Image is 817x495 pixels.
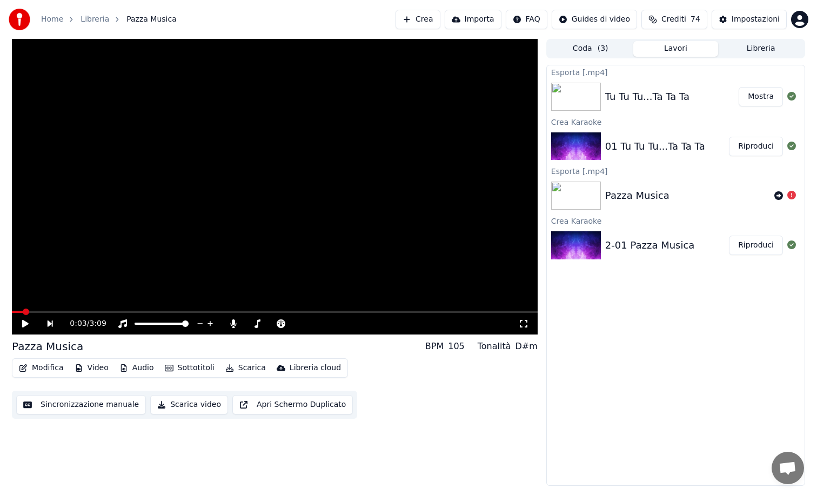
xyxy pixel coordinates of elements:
button: Riproduci [729,236,783,255]
div: Pazza Musica [12,339,83,354]
div: Tonalità [478,340,511,353]
div: Tu Tu Tu...Ta Ta Ta [605,89,689,104]
button: Modifica [15,360,68,376]
a: Libreria [81,14,109,25]
span: ( 3 ) [598,43,608,54]
div: Esporta [.mp4] [547,65,805,78]
button: Sincronizzazione manuale [16,395,146,414]
a: Home [41,14,63,25]
button: Audio [115,360,158,376]
button: Importa [445,10,501,29]
div: Pazza Musica [605,188,669,203]
span: 3:09 [89,318,106,329]
nav: breadcrumb [41,14,177,25]
div: Crea Karaoke [547,214,805,227]
button: Crea [396,10,440,29]
button: Apri Schermo Duplicato [232,395,353,414]
div: BPM [425,340,444,353]
button: Mostra [739,87,783,106]
button: Video [70,360,113,376]
button: Sottotitoli [160,360,219,376]
span: 74 [691,14,700,25]
div: Impostazioni [732,14,780,25]
button: FAQ [506,10,547,29]
div: 01 Tu Tu Tu...Ta Ta Ta [605,139,705,154]
div: 2-01 Pazza Musica [605,238,695,253]
div: D#m [515,340,538,353]
img: youka [9,9,30,30]
button: Crediti74 [641,10,707,29]
div: Aprire la chat [772,452,804,484]
button: Libreria [718,41,803,57]
button: Scarica [221,360,270,376]
div: Libreria cloud [290,363,341,373]
div: Crea Karaoke [547,115,805,128]
button: Coda [548,41,633,57]
span: Pazza Musica [126,14,177,25]
span: Crediti [661,14,686,25]
div: Esporta [.mp4] [547,164,805,177]
div: 105 [448,340,465,353]
button: Lavori [633,41,719,57]
span: 0:03 [70,318,86,329]
div: / [70,318,96,329]
button: Riproduci [729,137,783,156]
button: Guides di video [552,10,637,29]
button: Scarica video [150,395,228,414]
button: Impostazioni [712,10,787,29]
